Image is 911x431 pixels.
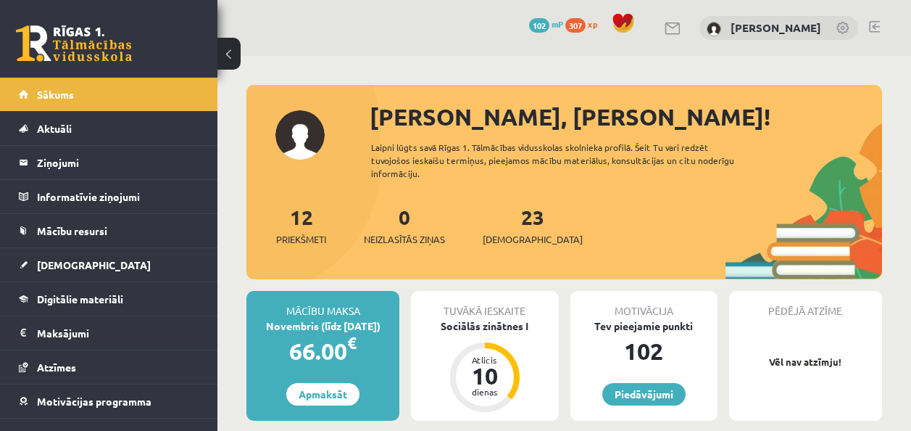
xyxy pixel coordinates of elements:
a: Ziņojumi [19,146,199,179]
span: Priekšmeti [276,232,326,247]
span: Sākums [37,88,74,101]
a: Atzīmes [19,350,199,384]
a: Maksājumi [19,316,199,350]
div: 10 [463,364,507,387]
span: Digitālie materiāli [37,292,123,305]
a: Apmaksāt [286,383,359,406]
span: Mācību resursi [37,224,107,237]
a: 12Priekšmeti [276,204,326,247]
div: [PERSON_NAME], [PERSON_NAME]! [370,99,882,134]
div: Tev pieejamie punkti [570,319,717,334]
legend: Ziņojumi [37,146,199,179]
span: Aktuāli [37,122,72,135]
div: Novembris (līdz [DATE]) [246,319,399,334]
span: xp [588,18,597,30]
div: 102 [570,334,717,369]
a: Informatīvie ziņojumi [19,180,199,213]
span: Motivācijas programma [37,395,151,408]
p: Vēl nav atzīmju! [736,355,875,369]
a: 307 xp [565,18,604,30]
span: € [347,332,357,353]
span: Neizlasītās ziņas [364,232,445,247]
a: Sākums [19,78,199,111]
a: Sociālās zinātnes I Atlicis 10 dienas [411,319,558,414]
legend: Maksājumi [37,316,199,350]
div: Sociālās zinātnes I [411,319,558,334]
span: Atzīmes [37,361,76,374]
a: Piedāvājumi [602,383,686,406]
a: Motivācijas programma [19,385,199,418]
span: mP [552,18,563,30]
div: Pēdējā atzīme [729,291,882,319]
div: Atlicis [463,356,507,364]
div: Mācību maksa [246,291,399,319]
a: 23[DEMOGRAPHIC_DATA] [483,204,583,247]
div: 66.00 [246,334,399,369]
div: Tuvākā ieskaite [411,291,558,319]
span: 102 [529,18,549,33]
div: Motivācija [570,291,717,319]
div: dienas [463,387,507,396]
div: Laipni lūgts savā Rīgas 1. Tālmācības vidusskolas skolnieka profilā. Šeit Tu vari redzēt tuvojošo... [371,141,752,180]
span: [DEMOGRAPHIC_DATA] [37,258,151,271]
span: [DEMOGRAPHIC_DATA] [483,232,583,247]
a: [PERSON_NAME] [731,20,821,35]
img: Dmitrijs Dmitrijevs [707,22,721,36]
span: 307 [565,18,586,33]
a: [DEMOGRAPHIC_DATA] [19,248,199,282]
a: Mācību resursi [19,214,199,247]
a: Aktuāli [19,112,199,145]
a: 102 mP [529,18,563,30]
a: 0Neizlasītās ziņas [364,204,445,247]
legend: Informatīvie ziņojumi [37,180,199,213]
a: Rīgas 1. Tālmācības vidusskola [16,25,132,62]
a: Digitālie materiāli [19,282,199,316]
